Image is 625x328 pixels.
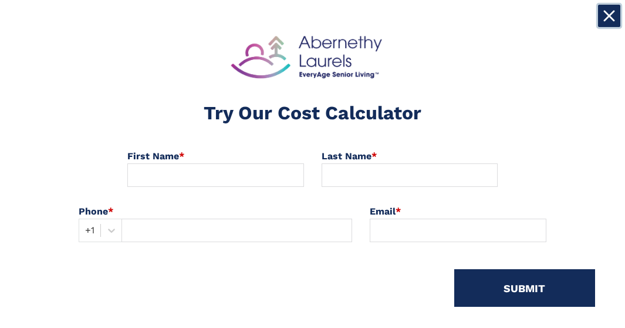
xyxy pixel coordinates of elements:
[598,5,620,27] button: Close
[127,150,179,162] span: First Name
[31,103,595,122] div: Try Our Cost Calculator
[79,206,108,217] span: Phone
[454,269,595,307] button: SUBMIT
[225,31,401,89] img: e22b6a52-0d43-430c-b4f3-9460b9c19563.png
[370,206,396,217] span: Email
[322,150,371,162] span: Last Name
